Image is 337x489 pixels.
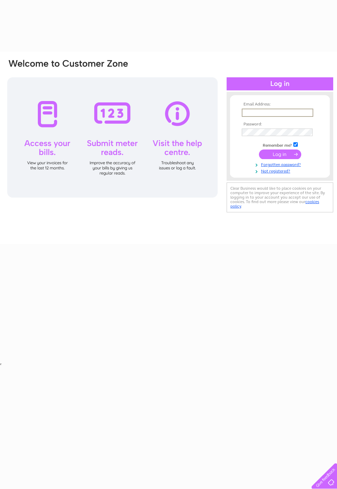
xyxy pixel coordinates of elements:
td: Remember me? [240,141,320,148]
a: Not registered? [242,167,320,174]
div: Clear Business would like to place cookies on your computer to improve your experience of the sit... [227,182,333,212]
a: cookies policy [230,199,319,209]
th: Email Address: [240,102,320,107]
input: Submit [259,149,301,159]
a: Forgotten password? [242,161,320,167]
th: Password: [240,122,320,127]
